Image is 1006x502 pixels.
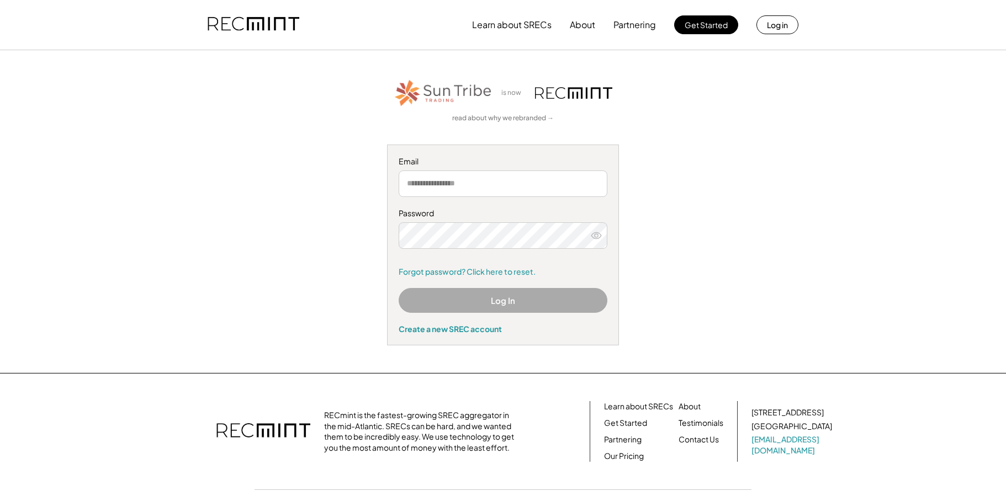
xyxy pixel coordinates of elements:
[452,114,554,123] a: read about why we rebranded →
[604,418,647,429] a: Get Started
[399,208,607,219] div: Password
[399,266,607,277] a: Forgot password? Click here to reset.
[679,418,723,429] a: Testimonials
[613,14,656,36] button: Partnering
[604,434,642,445] a: Partnering
[604,401,673,412] a: Learn about SRECs
[399,288,607,313] button: Log In
[679,434,719,445] a: Contact Us
[570,14,595,36] button: About
[751,407,824,418] div: [STREET_ADDRESS]
[679,401,701,412] a: About
[751,421,832,432] div: [GEOGRAPHIC_DATA]
[399,156,607,167] div: Email
[756,15,798,34] button: Log in
[216,412,310,451] img: recmint-logotype%403x.png
[399,324,607,334] div: Create a new SREC account
[472,14,552,36] button: Learn about SRECs
[535,87,612,99] img: recmint-logotype%403x.png
[394,78,493,108] img: STT_Horizontal_Logo%2B-%2BColor.png
[499,88,530,98] div: is now
[751,434,834,456] a: [EMAIL_ADDRESS][DOMAIN_NAME]
[208,6,299,44] img: recmint-logotype%403x.png
[674,15,738,34] button: Get Started
[604,451,644,462] a: Our Pricing
[324,410,520,453] div: RECmint is the fastest-growing SREC aggregator in the mid-Atlantic. SRECs can be hard, and we wan...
